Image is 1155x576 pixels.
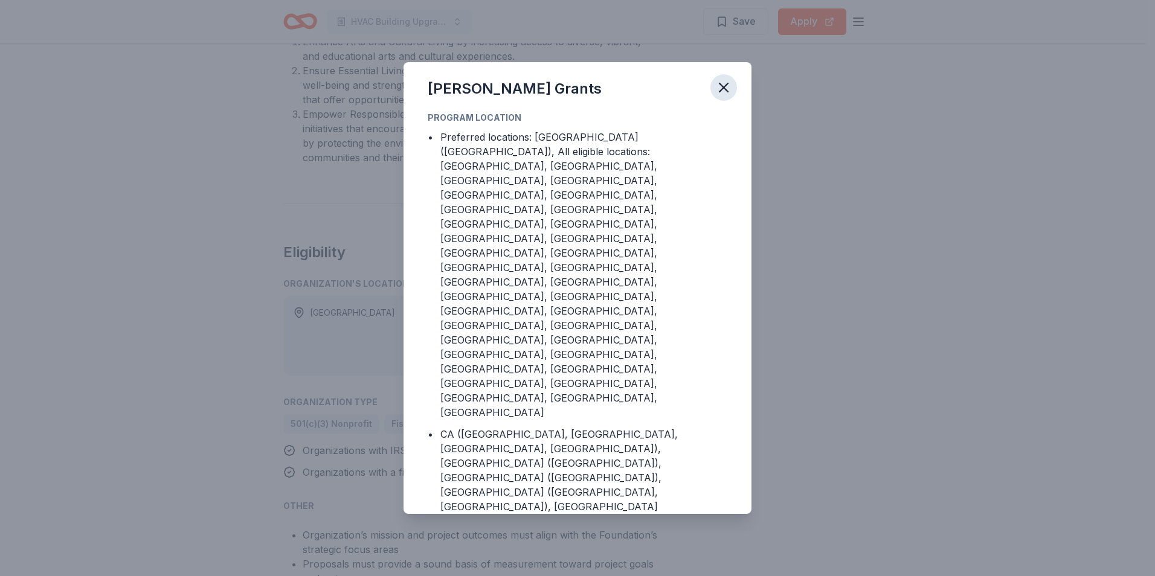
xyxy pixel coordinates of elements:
div: Program Location [428,110,727,125]
div: Preferred locations: [GEOGRAPHIC_DATA] ([GEOGRAPHIC_DATA]), All eligible locations: [GEOGRAPHIC_D... [440,130,727,420]
div: • [428,427,433,441]
div: [PERSON_NAME] Grants [428,79,602,98]
div: • [428,130,433,144]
